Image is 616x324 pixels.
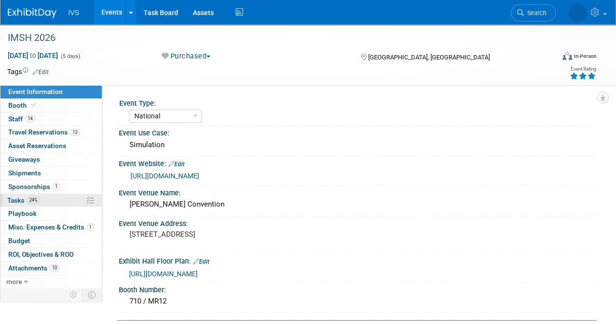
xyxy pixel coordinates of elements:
[158,51,214,61] button: Purchased
[8,8,56,18] img: ExhibitDay
[8,237,30,245] span: Budget
[511,4,556,21] a: Search
[7,51,58,60] span: [DATE] [DATE]
[0,113,102,126] a: Staff14
[119,186,597,198] div: Event Venue Name:
[119,216,597,229] div: Event Venue Address:
[0,248,102,261] a: ROI, Objectives & ROO
[8,210,37,217] span: Playbook
[25,115,35,122] span: 14
[8,115,35,123] span: Staff
[82,288,102,301] td: Toggle Event Tabs
[8,101,38,109] span: Booth
[50,264,59,271] span: 10
[574,53,597,60] div: In-Person
[53,183,60,190] span: 1
[0,85,102,98] a: Event Information
[168,161,185,168] a: Edit
[33,69,49,76] a: Edit
[4,29,546,47] div: IMSH 2026
[0,139,102,152] a: Asset Reservations
[368,54,489,61] span: [GEOGRAPHIC_DATA], [GEOGRAPHIC_DATA]
[6,278,22,286] span: more
[126,294,589,309] div: 710 / MR12
[119,96,592,108] div: Event Type:
[0,207,102,220] a: Playbook
[27,196,40,204] span: 24%
[568,3,587,22] img: Carrie Rhoads
[8,169,41,177] span: Shipments
[0,221,102,234] a: Misc. Expenses & Credits1
[28,52,37,59] span: to
[8,250,74,258] span: ROI, Objectives & ROO
[119,283,597,295] div: Booth Number:
[0,153,102,166] a: Giveaways
[119,254,597,267] div: Exhibit Hall Floor Plan:
[126,137,589,152] div: Simulation
[0,180,102,193] a: Sponsorships1
[0,262,102,275] a: Attachments10
[524,9,546,17] span: Search
[130,230,307,239] pre: [STREET_ADDRESS]
[126,197,589,212] div: [PERSON_NAME] Convention
[129,270,198,278] a: [URL][DOMAIN_NAME]
[510,51,597,65] div: Event Format
[0,275,102,288] a: more
[562,52,572,60] img: Format-Inperson.png
[8,264,59,272] span: Attachments
[131,172,199,180] a: [URL][DOMAIN_NAME]
[8,223,94,231] span: Misc. Expenses & Credits
[8,128,80,136] span: Travel Reservations
[8,183,60,191] span: Sponsorships
[0,126,102,139] a: Travel Reservations13
[87,224,94,231] span: 1
[0,99,102,112] a: Booth
[570,67,596,72] div: Event Rating
[119,126,597,138] div: Event Use Case:
[70,129,80,136] span: 13
[8,88,63,95] span: Event Information
[8,155,40,163] span: Giveaways
[65,288,82,301] td: Personalize Event Tab Strip
[31,102,36,108] i: Booth reservation complete
[0,194,102,207] a: Tasks24%
[193,258,209,265] a: Edit
[8,142,66,150] span: Asset Reservations
[60,53,80,59] span: (5 days)
[0,234,102,248] a: Budget
[119,156,597,169] div: Event Website:
[0,167,102,180] a: Shipments
[68,9,79,17] span: IVS
[7,67,49,76] td: Tags
[7,196,40,204] span: Tasks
